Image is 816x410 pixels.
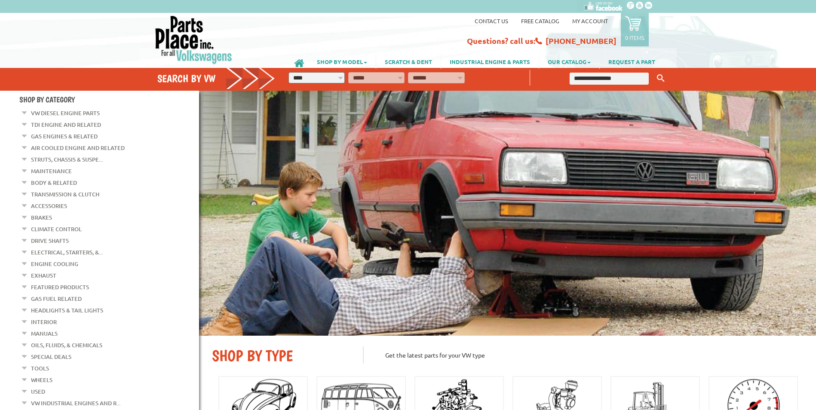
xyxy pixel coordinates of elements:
p: 0 items [625,34,644,41]
a: Brakes [31,212,52,223]
a: SHOP BY MODEL [308,54,376,69]
a: Engine Cooling [31,258,78,269]
a: Featured Products [31,281,89,293]
a: Special Deals [31,351,71,362]
a: 0 items [621,13,649,46]
a: Transmission & Clutch [31,189,99,200]
a: Tools [31,363,49,374]
a: Exhaust [31,270,56,281]
a: Air Cooled Engine and Related [31,142,125,153]
a: VW Diesel Engine Parts [31,107,100,119]
p: Get the latest parts for your VW type [363,346,803,364]
a: Electrical, Starters, &... [31,247,103,258]
a: TDI Engine and Related [31,119,101,130]
h4: Search by VW [157,72,275,85]
a: REQUEST A PART [600,54,664,69]
a: Free Catalog [521,17,559,24]
a: SCRATCH & DENT [376,54,441,69]
a: Drive Shafts [31,235,69,246]
a: Body & Related [31,177,77,188]
a: OUR CATALOG [539,54,599,69]
a: Struts, Chassis & Suspe... [31,154,103,165]
a: VW Industrial Engines and R... [31,398,120,409]
h2: SHOP BY TYPE [212,346,350,365]
button: Keyword Search [654,71,667,86]
a: Contact us [475,17,508,24]
a: Interior [31,316,57,327]
a: Headlights & Tail Lights [31,305,103,316]
img: First slide [900x500] [199,91,816,336]
a: Oils, Fluids, & Chemicals [31,340,102,351]
a: Climate Control [31,223,82,235]
a: Accessories [31,200,67,211]
a: Manuals [31,328,58,339]
a: Gas Engines & Related [31,131,98,142]
a: Wheels [31,374,52,386]
a: Used [31,386,45,397]
a: My Account [572,17,608,24]
a: INDUSTRIAL ENGINE & PARTS [441,54,539,69]
a: Gas Fuel Related [31,293,82,304]
h4: Shop By Category [19,95,199,104]
img: Parts Place Inc! [154,15,233,64]
a: Maintenance [31,165,72,177]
